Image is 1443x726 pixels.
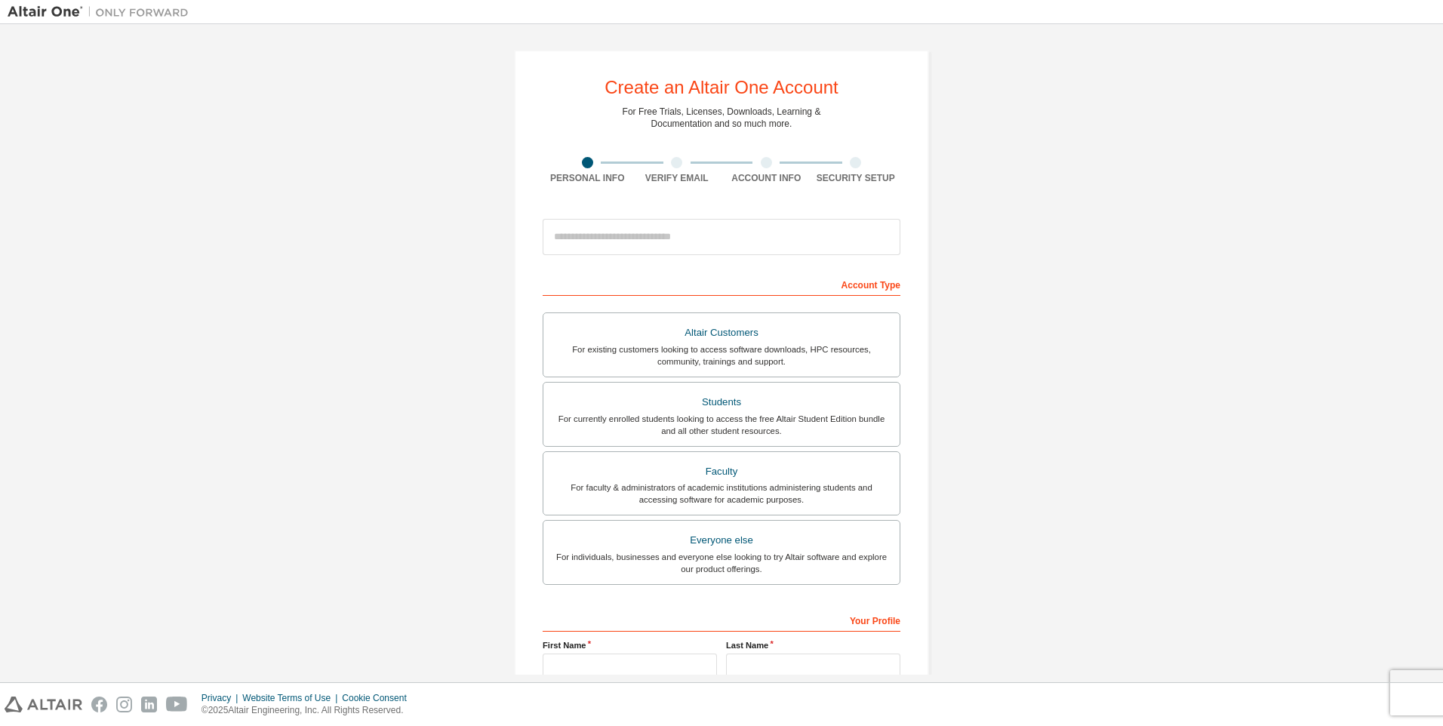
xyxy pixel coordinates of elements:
img: Altair One [8,5,196,20]
div: Students [552,392,891,413]
div: Privacy [202,692,242,704]
div: For currently enrolled students looking to access the free Altair Student Edition bundle and all ... [552,413,891,437]
p: © 2025 Altair Engineering, Inc. All Rights Reserved. [202,704,416,717]
div: For faculty & administrators of academic institutions administering students and accessing softwa... [552,481,891,506]
div: Your Profile [543,608,900,632]
div: Faculty [552,461,891,482]
img: altair_logo.svg [5,697,82,712]
img: facebook.svg [91,697,107,712]
label: First Name [543,639,717,651]
div: For individuals, businesses and everyone else looking to try Altair software and explore our prod... [552,551,891,575]
div: Verify Email [632,172,722,184]
div: Website Terms of Use [242,692,342,704]
div: Altair Customers [552,322,891,343]
div: Everyone else [552,530,891,551]
img: youtube.svg [166,697,188,712]
label: Last Name [726,639,900,651]
div: For Free Trials, Licenses, Downloads, Learning & Documentation and so much more. [623,106,821,130]
div: Account Type [543,272,900,296]
div: Personal Info [543,172,632,184]
div: Create an Altair One Account [605,78,838,97]
img: linkedin.svg [141,697,157,712]
img: instagram.svg [116,697,132,712]
div: For existing customers looking to access software downloads, HPC resources, community, trainings ... [552,343,891,368]
div: Cookie Consent [342,692,415,704]
div: Account Info [721,172,811,184]
div: Security Setup [811,172,901,184]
